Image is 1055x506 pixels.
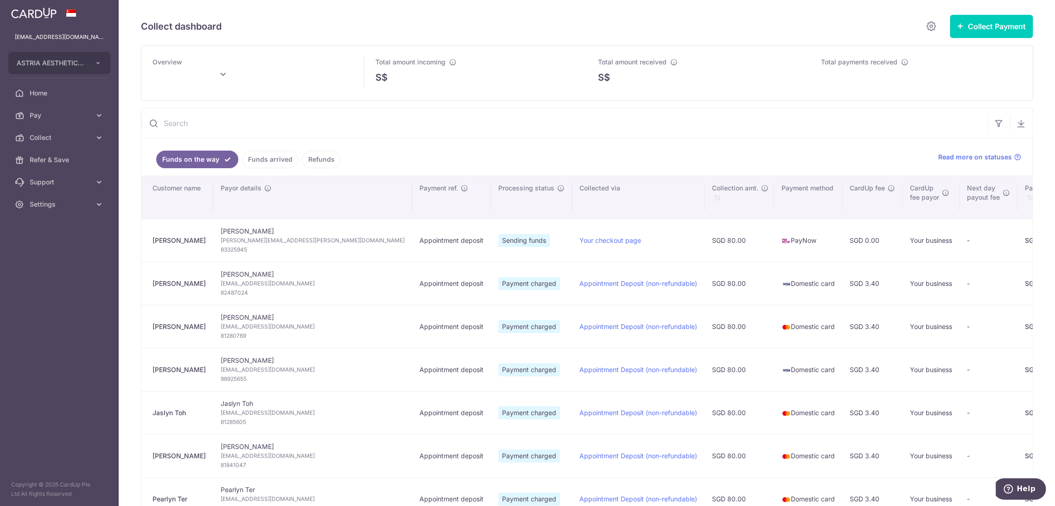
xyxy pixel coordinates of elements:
[842,176,902,219] th: CardUp fee
[705,434,774,477] td: SGD 80.00
[705,219,774,262] td: SGD 80.00
[221,494,405,504] span: [EMAIL_ADDRESS][DOMAIN_NAME]
[153,236,206,245] div: [PERSON_NAME]
[419,183,458,193] span: Payment ref.
[910,183,939,202] span: CardUp fee payor
[30,155,91,164] span: Refer & Save
[221,245,405,254] span: 83325945
[221,461,405,470] span: 81841047
[213,305,412,348] td: [PERSON_NAME]
[902,176,960,219] th: CardUpfee payor
[302,151,341,168] a: Refunds
[375,70,388,84] span: S$
[153,408,206,417] div: Jaslyn Toh
[213,348,412,391] td: [PERSON_NAME]
[141,108,988,138] input: Search
[967,183,1000,202] span: Next day payout fee
[579,323,697,330] a: Appointment Deposit (non-refundable)
[782,495,791,504] img: mastercard-sm-87a3fd1e0bddd137fecb07648320f44c262e2538e7db6024463105ddbc961eb2.png
[850,183,885,193] span: CardUp fee
[902,391,960,434] td: Your business
[782,323,791,332] img: mastercard-sm-87a3fd1e0bddd137fecb07648320f44c262e2538e7db6024463105ddbc961eb2.png
[30,111,91,120] span: Pay
[412,219,491,262] td: Appointment deposit
[579,279,697,287] a: Appointment Deposit (non-refundable)
[842,262,902,305] td: SGD 3.40
[221,374,405,384] span: 98925655
[579,452,697,460] a: Appointment Deposit (non-refundable)
[782,236,791,246] img: paynow-md-4fe65508ce96feda548756c5ee0e473c78d4820b8ea51387c6e4ad89e58a5e61.png
[412,348,491,391] td: Appointment deposit
[902,262,960,305] td: Your business
[153,279,206,288] div: [PERSON_NAME]
[30,133,91,142] span: Collect
[242,151,299,168] a: Funds arrived
[598,58,667,66] span: Total amount received
[156,151,238,168] a: Funds on the way
[498,320,560,333] span: Payment charged
[15,32,104,42] p: [EMAIL_ADDRESS][DOMAIN_NAME]
[221,279,405,288] span: [EMAIL_ADDRESS][DOMAIN_NAME]
[705,176,774,219] th: Collection amt. : activate to sort column ascending
[412,305,491,348] td: Appointment deposit
[579,366,697,373] a: Appointment Deposit (non-refundable)
[17,58,85,68] span: ASTRIA AESTHETICS PTE. LTD.
[572,176,705,219] th: Collected via
[498,363,560,376] span: Payment charged
[960,348,1017,391] td: -
[960,262,1017,305] td: -
[705,305,774,348] td: SGD 80.00
[153,322,206,331] div: [PERSON_NAME]
[960,219,1017,262] td: -
[498,493,560,506] span: Payment charged
[498,277,560,290] span: Payment charged
[213,219,412,262] td: [PERSON_NAME]
[842,348,902,391] td: SGD 3.40
[30,177,91,187] span: Support
[712,183,758,193] span: Collection amt.
[221,183,261,193] span: Payor details
[498,406,560,419] span: Payment charged
[960,434,1017,477] td: -
[902,219,960,262] td: Your business
[412,391,491,434] td: Appointment deposit
[774,262,842,305] td: Domestic card
[782,366,791,375] img: visa-sm-192604c4577d2d35970c8ed26b86981c2741ebd56154ab54ad91a526f0f24972.png
[950,15,1033,38] button: Collect Payment
[8,52,110,74] button: ASTRIA AESTHETICS PTE. LTD.
[774,305,842,348] td: Domestic card
[579,495,697,503] a: Appointment Deposit (non-refundable)
[213,391,412,434] td: Jaslyn Toh
[960,305,1017,348] td: -
[412,434,491,477] td: Appointment deposit
[412,176,491,219] th: Payment ref.
[153,58,182,66] span: Overview
[213,176,412,219] th: Payor details
[213,434,412,477] td: [PERSON_NAME]
[11,7,57,19] img: CardUp
[938,152,1021,162] a: Read more on statuses
[221,331,405,341] span: 81280769
[774,176,842,219] th: Payment method
[30,200,91,209] span: Settings
[774,219,842,262] td: PayNow
[221,408,405,417] span: [EMAIL_ADDRESS][DOMAIN_NAME]
[774,391,842,434] td: Domestic card
[960,391,1017,434] td: -
[412,262,491,305] td: Appointment deposit
[842,305,902,348] td: SGD 3.40
[375,58,445,66] span: Total amount incoming
[498,449,560,462] span: Payment charged
[221,322,405,331] span: [EMAIL_ADDRESS][DOMAIN_NAME]
[213,262,412,305] td: [PERSON_NAME]
[153,494,206,504] div: Pearlyn Ter
[579,236,641,244] a: Your checkout page
[705,262,774,305] td: SGD 80.00
[221,365,405,374] span: [EMAIL_ADDRESS][DOMAIN_NAME]
[782,452,791,461] img: mastercard-sm-87a3fd1e0bddd137fecb07648320f44c262e2538e7db6024463105ddbc961eb2.png
[21,6,40,15] span: Help
[491,176,572,219] th: Processing status
[153,365,206,374] div: [PERSON_NAME]
[902,305,960,348] td: Your business
[842,434,902,477] td: SGD 3.40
